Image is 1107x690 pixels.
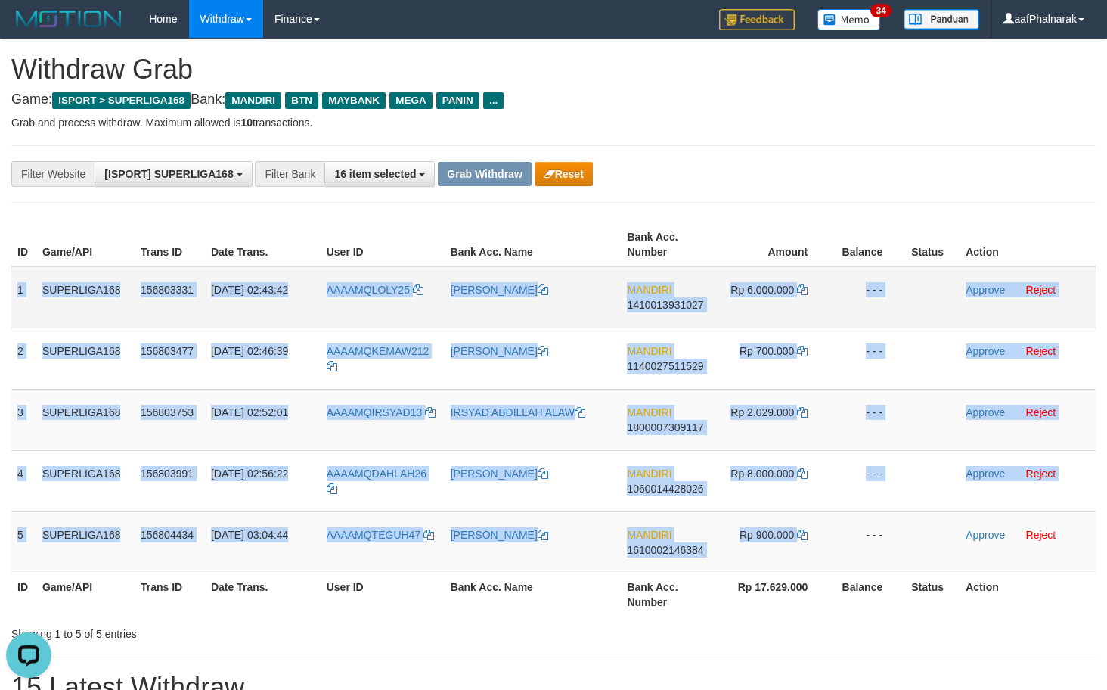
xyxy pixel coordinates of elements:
span: [DATE] 02:43:42 [211,284,288,296]
td: SUPERLIGA168 [36,266,135,328]
button: 16 item selected [324,161,435,187]
span: Copy 1060014428026 to clipboard [627,483,703,495]
th: Balance [830,223,905,266]
th: Bank Acc. Number [621,573,717,616]
a: Approve [966,345,1005,357]
a: Approve [966,468,1005,480]
td: 5 [11,511,36,573]
a: AAAAMQKEMAW212 [327,345,429,372]
span: ... [483,92,504,109]
span: Rp 2.029.000 [730,406,794,418]
a: Copy 700000 to clipboard [797,345,808,357]
span: Rp 8.000.000 [730,468,794,480]
a: AAAAMQIRSYAD13 [327,406,436,418]
th: ID [11,573,36,616]
a: Approve [966,529,1005,541]
th: ID [11,223,36,266]
a: Reject [1026,468,1056,480]
th: Trans ID [135,573,205,616]
span: Copy 1800007309117 to clipboard [627,421,703,434]
th: Bank Acc. Number [621,223,717,266]
span: Rp 6.000.000 [730,284,794,296]
span: Copy 1140027511529 to clipboard [627,360,703,372]
span: 156803991 [141,468,194,480]
button: Reset [535,162,593,186]
span: 34 [870,4,891,17]
span: [DATE] 02:46:39 [211,345,288,357]
span: [DATE] 03:04:44 [211,529,288,541]
span: 16 item selected [334,168,416,180]
div: Filter Bank [255,161,324,187]
th: Game/API [36,573,135,616]
span: 156803753 [141,406,194,418]
span: 156804434 [141,529,194,541]
th: Action [960,223,1096,266]
span: PANIN [436,92,479,109]
a: Reject [1026,345,1056,357]
a: AAAAMQDAHLAH26 [327,468,426,495]
span: MANDIRI [627,468,671,480]
span: MANDIRI [627,345,671,357]
th: Action [960,573,1096,616]
th: Game/API [36,223,135,266]
span: MANDIRI [225,92,281,109]
th: Date Trans. [205,223,321,266]
span: AAAAMQIRSYAD13 [327,406,423,418]
a: Copy 900000 to clipboard [797,529,808,541]
span: Rp 700.000 [740,345,794,357]
a: Approve [966,284,1005,296]
a: Copy 2029000 to clipboard [797,406,808,418]
td: 4 [11,450,36,511]
td: SUPERLIGA168 [36,389,135,450]
td: - - - [830,389,905,450]
div: Showing 1 to 5 of 5 entries [11,620,450,642]
button: Open LiveChat chat widget [6,6,51,51]
img: Feedback.jpg [719,9,795,30]
span: AAAAMQKEMAW212 [327,345,429,357]
th: Status [905,573,960,616]
span: 156803331 [141,284,194,296]
strong: 10 [240,117,253,129]
th: Rp 17.629.000 [717,573,830,616]
span: MANDIRI [627,284,671,296]
th: User ID [321,223,445,266]
th: Bank Acc. Name [445,573,622,616]
td: 1 [11,266,36,328]
td: - - - [830,450,905,511]
a: Reject [1026,529,1056,541]
a: AAAAMQTEGUH47 [327,529,434,541]
a: AAAAMQLOLY25 [327,284,423,296]
span: MANDIRI [627,529,671,541]
a: [PERSON_NAME] [451,284,548,296]
img: Button%20Memo.svg [817,9,881,30]
p: Grab and process withdraw. Maximum allowed is transactions. [11,115,1096,130]
td: SUPERLIGA168 [36,511,135,573]
td: SUPERLIGA168 [36,450,135,511]
th: Bank Acc. Name [445,223,622,266]
span: ISPORT > SUPERLIGA168 [52,92,191,109]
td: - - - [830,328,905,389]
span: Copy 1610002146384 to clipboard [627,544,703,556]
h4: Game: Bank: [11,92,1096,107]
a: [PERSON_NAME] [451,468,548,480]
th: User ID [321,573,445,616]
div: Filter Website [11,161,95,187]
span: [ISPORT] SUPERLIGA168 [104,168,233,180]
a: IRSYAD ABDILLAH ALAW [451,406,585,418]
span: AAAAMQLOLY25 [327,284,410,296]
span: MEGA [389,92,433,109]
th: Date Trans. [205,573,321,616]
a: Copy 6000000 to clipboard [797,284,808,296]
span: BTN [285,92,318,109]
a: [PERSON_NAME] [451,345,548,357]
img: MOTION_logo.png [11,8,126,30]
a: Reject [1026,284,1056,296]
span: 156803477 [141,345,194,357]
span: AAAAMQTEGUH47 [327,529,420,541]
th: Status [905,223,960,266]
th: Balance [830,573,905,616]
th: Amount [717,223,830,266]
td: SUPERLIGA168 [36,328,135,389]
a: Reject [1026,406,1056,418]
span: AAAAMQDAHLAH26 [327,468,426,480]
